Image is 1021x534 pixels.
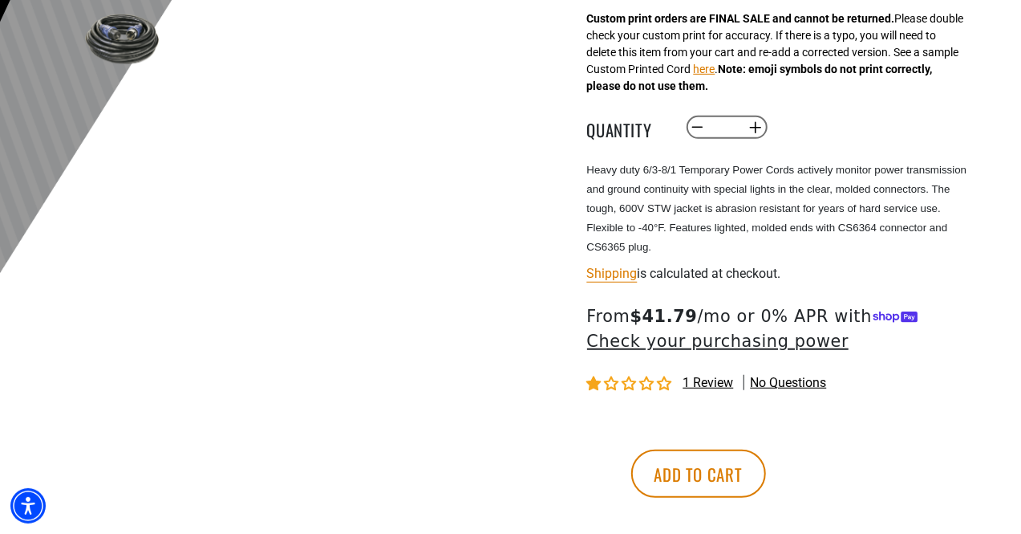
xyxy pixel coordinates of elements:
div: Accessibility Menu [10,488,46,524]
div: is calculated at checkout. [587,263,980,284]
span: No questions [751,374,827,392]
span: Heavy duty 6/3-8/1 Temporary Power Cords actively monitor power transmission and ground continuit... [587,164,967,253]
a: Shipping [587,266,638,281]
div: Please double check your custom print for accuracy. If there is a typo, you will need to delete t... [587,10,964,95]
button: here [694,61,715,78]
img: black [77,8,170,70]
span: 1.00 stars [587,377,675,392]
label: Quantity [587,117,667,138]
strong: Custom print orders are FINAL SALE and cannot be returned. [587,12,895,25]
button: Add to cart [631,450,766,498]
strong: Note: emoji symbols do not print correctly, please do not use them. [587,63,933,92]
span: 1 review [683,375,734,390]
